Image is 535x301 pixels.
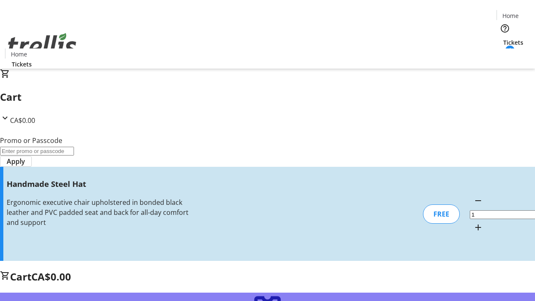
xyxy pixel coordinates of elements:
a: Home [497,11,524,20]
a: Home [5,50,32,59]
span: Tickets [12,60,32,69]
span: Tickets [503,38,523,47]
button: Help [497,20,513,37]
button: Decrement by one [470,192,487,209]
span: CA$0.00 [31,270,71,283]
h3: Handmade Steel Hat [7,178,189,190]
span: CA$0.00 [10,116,35,125]
a: Tickets [5,60,38,69]
img: Orient E2E Organization YNnWEHQYu8's Logo [5,24,79,66]
span: Home [502,11,519,20]
span: Apply [7,156,25,166]
button: Cart [497,47,513,64]
a: Tickets [497,38,530,47]
button: Increment by one [470,219,487,236]
span: Home [11,50,27,59]
div: Ergonomic executive chair upholstered in bonded black leather and PVC padded seat and back for al... [7,197,189,227]
div: FREE [423,204,460,224]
